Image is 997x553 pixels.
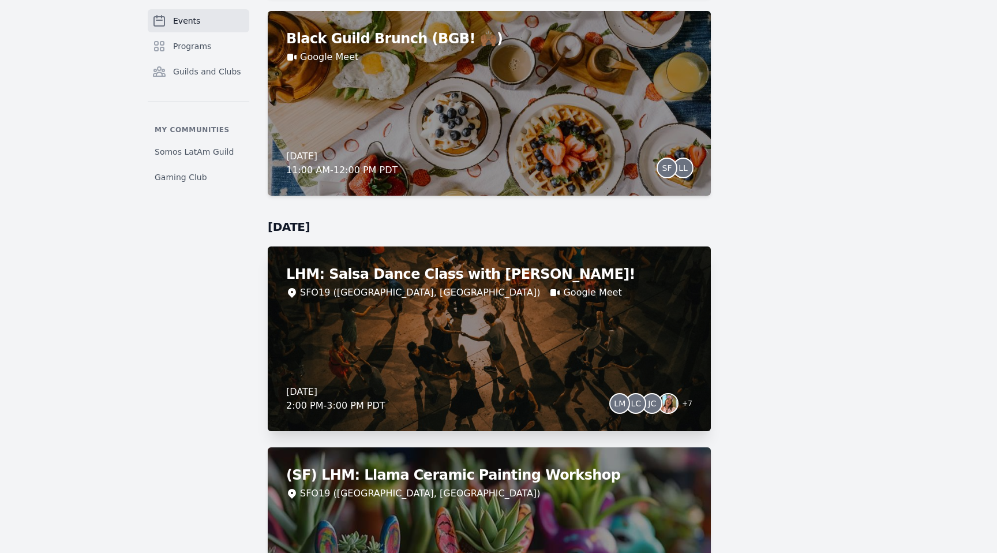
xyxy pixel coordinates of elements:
[631,399,642,408] span: LC
[155,171,207,183] span: Gaming Club
[148,125,249,134] p: My communities
[614,399,625,408] span: LM
[286,265,692,283] h2: LHM: Salsa Dance Class with [PERSON_NAME]!
[268,11,711,196] a: Black Guild Brunch (BGB! 🙌🏾)Google Meet[DATE]11:00 AM-12:00 PM PDTSFLL
[300,487,540,500] div: SFO19 ([GEOGRAPHIC_DATA], [GEOGRAPHIC_DATA])
[148,141,249,162] a: Somos LatAm Guild
[563,286,621,300] a: Google Meet
[300,286,540,300] div: SFO19 ([GEOGRAPHIC_DATA], [GEOGRAPHIC_DATA])
[648,399,656,408] span: JC
[148,9,249,32] a: Events
[286,150,398,177] div: [DATE] 11:00 AM - 12:00 PM PDT
[268,246,711,431] a: LHM: Salsa Dance Class with [PERSON_NAME]!SFO19 ([GEOGRAPHIC_DATA], [GEOGRAPHIC_DATA])Google Meet...
[155,146,234,158] span: Somos LatAm Guild
[173,66,241,77] span: Guilds and Clubs
[286,385,385,413] div: [DATE] 2:00 PM - 3:00 PM PDT
[148,35,249,58] a: Programs
[148,60,249,83] a: Guilds and Clubs
[286,466,692,484] h2: (SF) LHM: Llama Ceramic Painting Workshop
[148,9,249,188] nav: Sidebar
[286,29,692,48] h2: Black Guild Brunch (BGB! 🙌🏾)
[148,167,249,188] a: Gaming Club
[662,164,672,172] span: SF
[173,40,211,52] span: Programs
[300,50,358,64] a: Google Meet
[679,164,688,172] span: LL
[173,15,200,27] span: Events
[268,219,711,235] h2: [DATE]
[675,397,692,413] span: + 7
